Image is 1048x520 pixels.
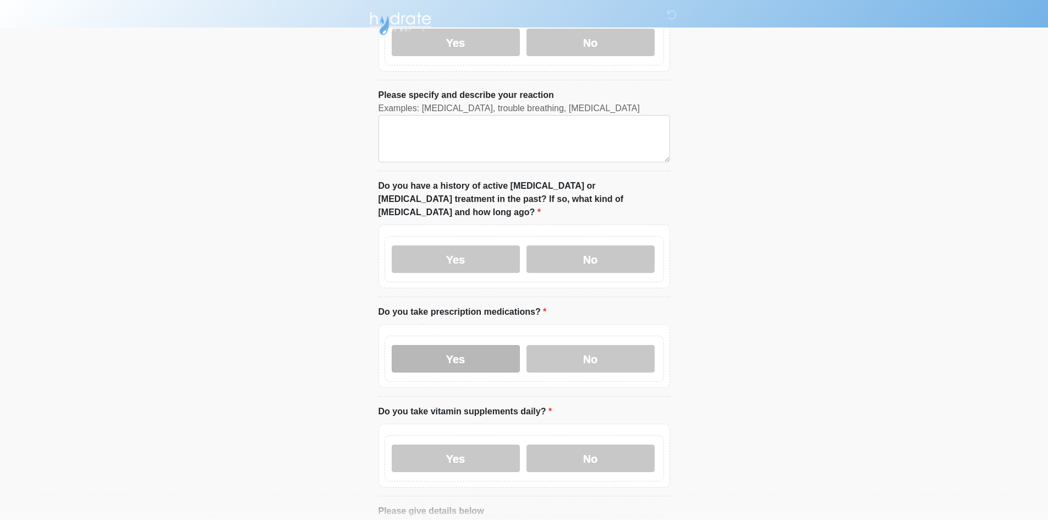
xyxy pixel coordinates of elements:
label: Please specify and describe your reaction [378,89,554,102]
label: Yes [392,245,520,273]
div: Examples: [MEDICAL_DATA], trouble breathing, [MEDICAL_DATA] [378,102,670,115]
label: Do you take prescription medications? [378,305,547,319]
label: No [526,345,655,373]
img: Hydrate IV Bar - Scottsdale Logo [367,8,434,36]
label: No [526,445,655,472]
label: Yes [392,445,520,472]
label: Yes [392,345,520,373]
label: Please give details below [378,505,484,518]
label: Do you take vitamin supplements daily? [378,405,552,418]
label: No [526,245,655,273]
label: Do you have a history of active [MEDICAL_DATA] or [MEDICAL_DATA] treatment in the past? If so, wh... [378,179,670,219]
